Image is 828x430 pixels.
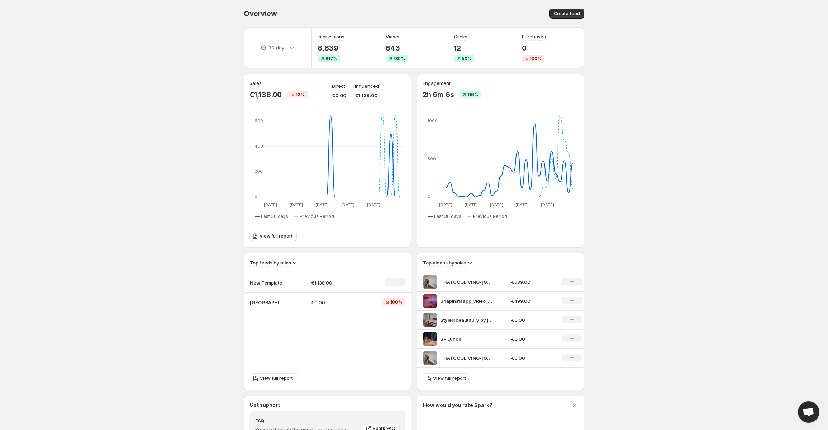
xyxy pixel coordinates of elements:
span: Previous Period [473,214,507,219]
p: 30 days [268,44,287,51]
span: Create feed [554,11,580,16]
p: 643 [386,44,408,52]
text: [DATE] [465,202,478,207]
img: Snapinstaapp_video_AQNNswUs0u2WKQWRpeyUD-Lldz15e8lBwWJPauGxVt3vO2EbcbspbGXtDyHUxrf0tEQp4VdXupVXOM... [423,294,437,308]
text: [DATE] [290,202,303,207]
a: View full report [250,373,297,383]
p: Styled beautifully by julesbyjules this [GEOGRAPHIC_DATA]-inspired dining set is made for long di... [440,316,494,324]
text: [DATE] [541,202,554,207]
img: Styled beautifully by julesbyjules this Chandigarh-inspired dining set is made for long dinners a... [423,313,437,327]
p: €0.00 [511,354,553,362]
p: Direct [332,82,345,90]
h3: Impressions [318,33,344,40]
span: Last 30 days [434,214,461,219]
span: 100% [530,56,542,62]
p: [GEOGRAPHIC_DATA] Bed Feed [250,299,286,306]
text: [DATE] [315,202,329,207]
p: 8,839 [318,44,344,52]
text: 500 [428,156,436,161]
h3: Engagement [423,80,451,87]
div: Open chat [798,401,819,423]
span: 50% [462,56,472,62]
text: [DATE] [439,202,452,207]
h3: Top feeds by sales [250,259,291,266]
span: View full report [433,376,466,381]
img: THATCOOLIVING-JAPAN-BED-KARUP [423,275,437,289]
h4: FAQ [255,417,358,424]
span: 12% [296,92,305,97]
h3: Get support [249,401,280,408]
text: [DATE] [490,202,503,207]
h3: Sales [249,80,262,87]
h3: How would you rate Spark? [423,402,492,409]
p: €0.00 [311,299,361,306]
text: 600 [254,118,263,123]
span: Last 30 days [261,214,288,219]
p: New Template [250,279,286,286]
p: 2h 6m 6s [423,90,454,99]
span: Previous Period [300,214,334,219]
text: 0 [428,194,430,199]
h3: Clicks [454,33,467,40]
a: View full report [423,373,470,383]
p: THATCOOLIVING-[GEOGRAPHIC_DATA]-BED-KARUP [440,278,494,286]
p: €1,138.00 [311,279,361,286]
p: 12 [454,44,475,52]
span: Overview [244,9,277,18]
p: €1,138.00 [355,92,379,99]
text: 400 [254,144,263,149]
img: THATCOOLIVING-JAPAN-BED-KARUP [423,351,437,365]
text: [DATE] [367,202,380,207]
h3: Top videos by sales [423,259,466,266]
button: Create feed [549,9,584,19]
text: [DATE] [341,202,354,207]
h3: Purchases [522,33,546,40]
p: €0.00 [511,335,553,343]
span: View full report [260,233,292,239]
span: 100% [390,299,402,305]
p: €0.00 [511,316,553,324]
p: 0 [522,44,546,52]
span: 116% [467,92,478,97]
span: 817% [325,56,337,62]
p: SP Lunch [440,335,494,343]
span: 139% [394,56,405,62]
p: Snapinstaapp_video_AQNNswUs0u2WKQWRpeyUD-Lldz15e8lBwWJPauGxVt3vO2EbcbspbGXtDyHUxrf0tEQp4VdXupVXOM... [440,297,494,305]
text: 0 [254,194,257,199]
h3: Views [386,33,399,40]
a: View full report [249,231,297,241]
text: [DATE] [264,202,277,207]
text: 200 [254,169,263,174]
p: €0.00 [332,92,346,99]
p: €499.00 [511,297,553,305]
p: €639.00 [511,278,553,286]
text: [DATE] [515,202,529,207]
p: €1,138.00 [249,90,282,99]
text: 1000 [428,118,438,123]
p: Influenced [355,82,379,90]
span: View full report [260,376,293,381]
p: THATCOOLIVING-[GEOGRAPHIC_DATA]-BED-KARUP [440,354,494,362]
img: SP Lunch [423,332,437,346]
